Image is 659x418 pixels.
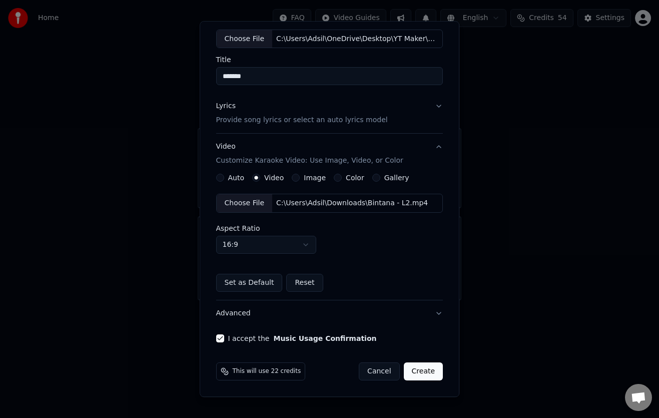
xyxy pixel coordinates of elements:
label: Color [346,175,364,182]
button: Reset [287,274,323,292]
p: Customize Karaoke Video: Use Image, Video, or Color [216,156,403,166]
label: Title [216,57,443,64]
button: VideoCustomize Karaoke Video: Use Image, Video, or Color [216,134,443,174]
label: I accept the [228,335,377,342]
button: I accept the [274,335,377,342]
label: Aspect Ratio [216,225,443,232]
span: This will use 22 credits [233,368,301,376]
button: Cancel [359,363,399,381]
button: Set as Default [216,274,283,292]
label: Image [304,175,326,182]
button: LyricsProvide song lyrics or select an auto lyrics model [216,94,443,134]
div: Choose File [217,30,273,48]
label: Gallery [384,175,409,182]
button: Create [404,363,443,381]
p: Provide song lyrics or select an auto lyrics model [216,116,388,126]
div: Video [216,142,403,166]
label: Video [264,175,284,182]
div: C:\Users\Adsil\OneDrive\Desktop\YT Maker\4K MP3\Bintana.mp3 [272,34,442,44]
label: Auto [228,175,245,182]
div: VideoCustomize Karaoke Video: Use Image, Video, or Color [216,174,443,300]
div: Choose File [217,195,273,213]
div: C:\Users\Adsil\Downloads\Bintana - L2.mp4 [272,199,432,209]
button: Advanced [216,301,443,327]
div: Lyrics [216,102,236,112]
